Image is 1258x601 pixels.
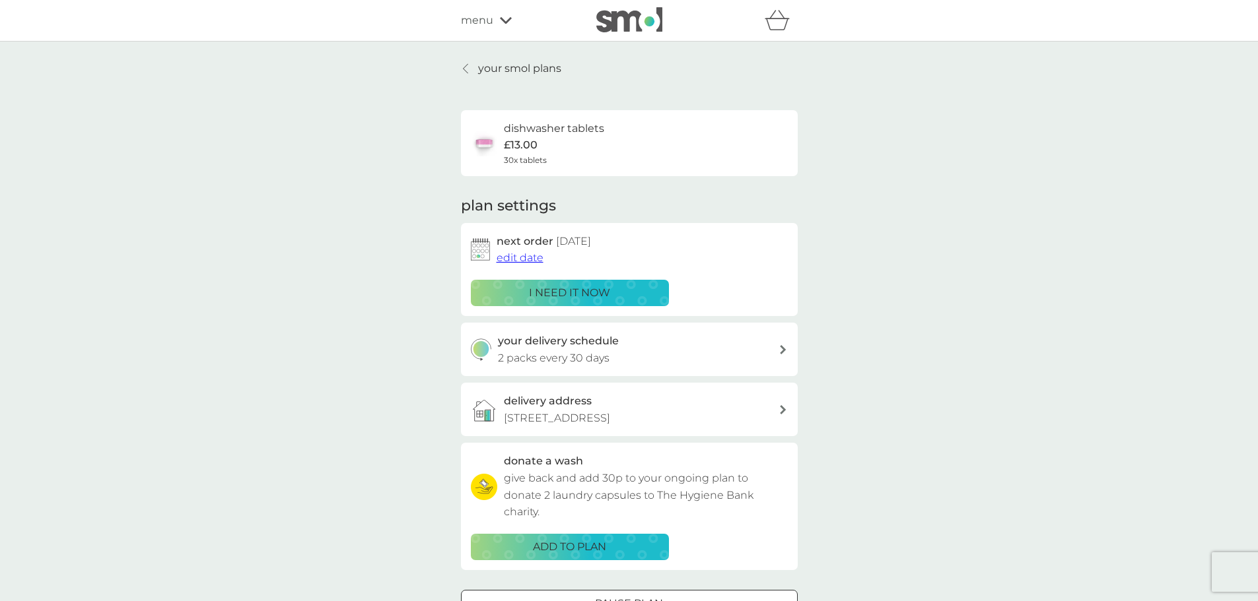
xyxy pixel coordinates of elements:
[461,383,798,436] a: delivery address[STREET_ADDRESS]
[478,60,561,77] p: your smol plans
[471,280,669,306] button: i need it now
[471,130,497,156] img: dishwasher tablets
[461,196,556,216] h2: plan settings
[596,7,662,32] img: smol
[461,12,493,29] span: menu
[497,233,591,250] h2: next order
[504,393,592,410] h3: delivery address
[498,350,610,367] p: 2 packs every 30 days
[497,251,543,264] span: edit date
[471,534,669,560] button: ADD TO PLAN
[765,7,798,34] div: basket
[529,284,610,301] p: i need it now
[533,538,606,555] p: ADD TO PLAN
[497,249,543,267] button: edit date
[556,235,591,247] span: [DATE]
[461,323,798,376] button: your delivery schedule2 packs every 30 days
[504,410,610,427] p: [STREET_ADDRESS]
[504,137,538,154] p: £13.00
[498,332,619,350] h3: your delivery schedule
[504,453,583,470] h3: donate a wash
[461,60,561,77] a: your smol plans
[504,154,547,166] span: 30x tablets
[504,120,604,137] h6: dishwasher tablets
[504,470,788,521] p: give back and add 30p to your ongoing plan to donate 2 laundry capsules to The Hygiene Bank charity.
